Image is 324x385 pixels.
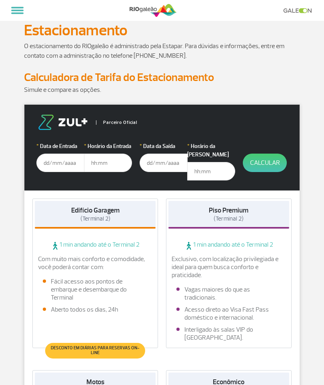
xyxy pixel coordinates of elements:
[36,154,84,172] input: dd/mm/aaaa
[140,154,188,172] input: dd/mm/aaaa
[24,70,300,85] h2: Calculadora de Tarifa do Estacionamento
[84,154,132,172] input: hh:mm
[24,41,300,61] p: O estacionamento do RIOgaleão é administrado pela Estapar. Para dúvidas e informações, entre em c...
[140,142,188,150] label: Data da Saída
[214,215,244,223] span: (Terminal 2)
[71,206,120,215] strong: Edifício Garagem
[172,255,286,279] p: Exclusivo, com localização privilegiada e ideal para quem busca conforto e praticidade.
[43,278,148,302] li: Fácil acesso aos pontos de embarque e desembarque do Terminal
[35,241,156,250] span: 1 min andando até o Terminal 2
[96,120,137,125] span: Parceiro Oficial
[49,346,141,355] span: Desconto em diárias para reservas on-line
[187,142,235,159] label: Horário da [PERSON_NAME]
[168,241,289,250] span: 1 min andando até o Terminal 2
[80,215,110,223] span: (Terminal 2)
[176,326,281,342] li: Interligado às salas VIP do [GEOGRAPHIC_DATA].
[24,85,300,95] p: Simule e compare as opções.
[84,142,132,150] label: Horário da Entrada
[176,306,281,322] li: Acesso direto ao Visa Fast Pass doméstico e internacional.
[43,306,148,314] li: Aberto todos os dias, 24h
[36,142,84,150] label: Data de Entrada
[38,255,152,271] p: Com muito mais conforto e comodidade, você poderá contar com:
[36,115,89,130] img: logo-zul.png
[176,286,281,302] li: Vagas maiores do que as tradicionais.
[24,24,300,37] h1: Estacionamento
[187,162,235,180] input: hh:mm
[209,206,248,215] strong: Piso Premium
[243,154,287,172] button: Calcular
